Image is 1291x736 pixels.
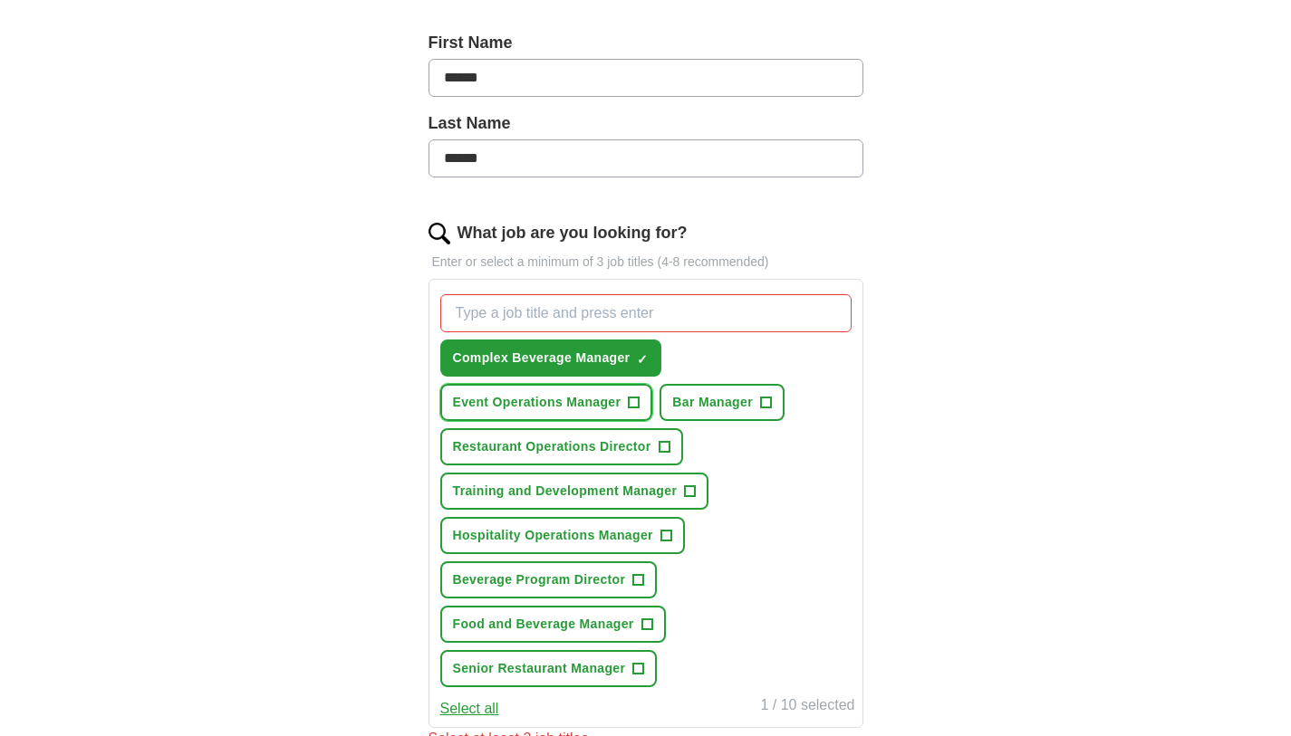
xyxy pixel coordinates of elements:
input: Type a job title and press enter [440,294,852,332]
button: Select all [440,698,499,720]
button: Restaurant Operations Director [440,428,683,465]
span: ✓ [637,352,648,367]
span: Training and Development Manager [453,482,678,501]
button: Training and Development Manager [440,473,709,510]
label: First Name [429,31,863,55]
span: Bar Manager [672,393,753,412]
p: Enter or select a minimum of 3 job titles (4-8 recommended) [429,253,863,272]
button: Senior Restaurant Manager [440,650,658,687]
button: Beverage Program Director [440,561,658,598]
button: Event Operations Manager [440,384,653,421]
button: Bar Manager [660,384,785,421]
label: What job are you looking for? [458,221,688,245]
button: Food and Beverage Manager [440,606,666,643]
span: Complex Beverage Manager [453,349,631,368]
span: Senior Restaurant Manager [453,659,626,678]
span: Food and Beverage Manager [453,615,634,634]
span: Hospitality Operations Manager [453,526,653,545]
button: Hospitality Operations Manager [440,517,685,554]
span: Beverage Program Director [453,570,626,589]
span: Restaurant Operations Director [453,437,651,456]
img: search.png [429,223,450,244]
button: Complex Beverage Manager✓ [440,339,662,377]
div: 1 / 10 selected [760,694,854,720]
label: Last Name [429,111,863,136]
span: Event Operations Manager [453,393,621,412]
